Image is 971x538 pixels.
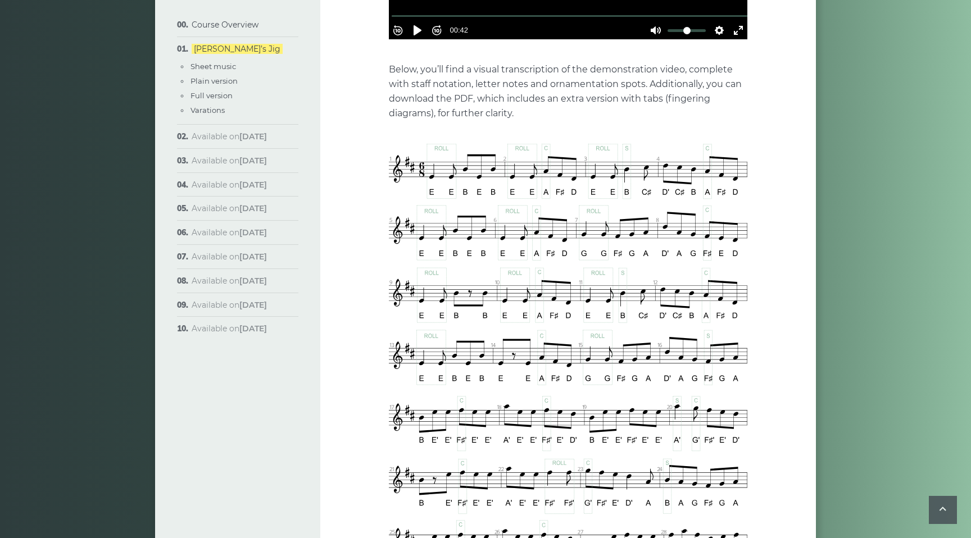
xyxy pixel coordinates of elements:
[190,106,225,115] a: Varations
[190,76,238,85] a: Plain version
[239,203,267,213] strong: [DATE]
[192,300,267,310] span: Available on
[190,91,233,100] a: Full version
[192,20,258,30] a: Course Overview
[192,44,283,54] a: [PERSON_NAME]’s Jig
[239,300,267,310] strong: [DATE]
[192,323,267,334] span: Available on
[239,252,267,262] strong: [DATE]
[389,62,747,121] p: Below, you’ll find a visual transcription of the demonstration video, complete with staff notatio...
[192,276,267,286] span: Available on
[192,203,267,213] span: Available on
[192,227,267,238] span: Available on
[192,131,267,142] span: Available on
[239,276,267,286] strong: [DATE]
[239,227,267,238] strong: [DATE]
[239,156,267,166] strong: [DATE]
[192,156,267,166] span: Available on
[192,252,267,262] span: Available on
[190,62,236,71] a: Sheet music
[239,180,267,190] strong: [DATE]
[192,180,267,190] span: Available on
[239,131,267,142] strong: [DATE]
[239,323,267,334] strong: [DATE]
